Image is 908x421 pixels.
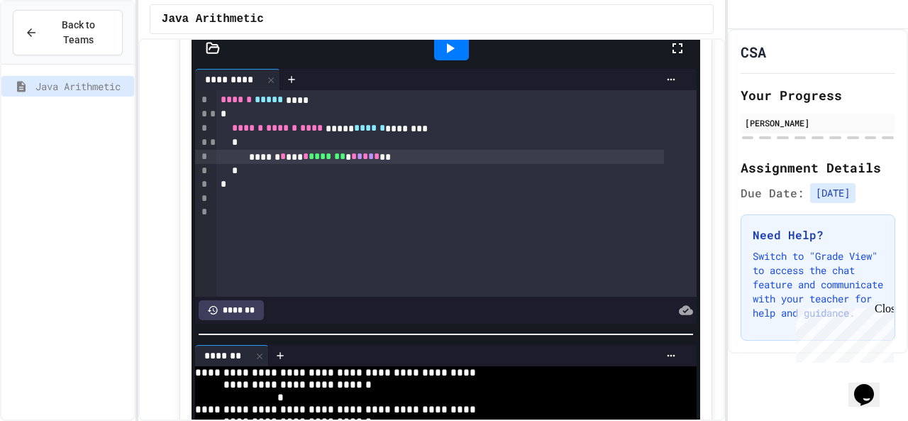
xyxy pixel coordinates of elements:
h2: Your Progress [741,85,895,105]
iframe: chat widget [848,364,894,407]
button: Back to Teams [13,10,123,55]
h3: Need Help? [753,226,883,244]
iframe: chat widget [790,302,894,363]
span: Java Arithmetic [35,79,128,94]
p: Switch to "Grade View" to access the chat feature and communicate with your teacher for help and ... [753,249,883,320]
div: Chat with us now!Close [6,6,98,90]
h2: Assignment Details [741,158,895,177]
span: Back to Teams [46,18,111,48]
span: Due Date: [741,185,804,202]
h1: CSA [741,42,766,62]
span: Java Arithmetic [162,11,264,28]
span: [DATE] [810,183,856,203]
div: [PERSON_NAME] [745,116,891,129]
